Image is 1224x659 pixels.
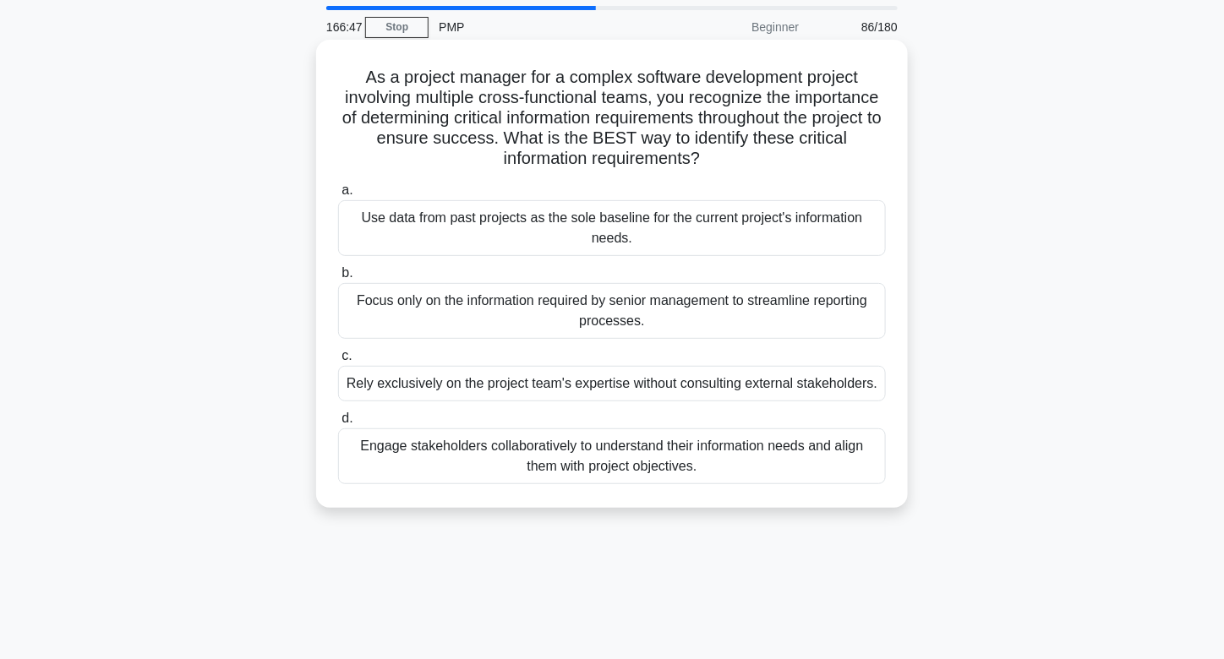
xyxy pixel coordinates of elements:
[338,366,886,401] div: Rely exclusively on the project team's expertise without consulting external stakeholders.
[338,428,886,484] div: Engage stakeholders collaboratively to understand their information needs and align them with pro...
[338,283,886,339] div: Focus only on the information required by senior management to streamline reporting processes.
[316,10,365,44] div: 166:47
[336,67,888,170] h5: As a project manager for a complex software development project involving multiple cross-function...
[338,200,886,256] div: Use data from past projects as the sole baseline for the current project's information needs.
[342,348,352,362] span: c.
[809,10,908,44] div: 86/180
[342,265,352,280] span: b.
[365,17,429,38] a: Stop
[661,10,809,44] div: Beginner
[342,411,352,425] span: d.
[429,10,661,44] div: PMP
[342,182,352,197] span: a.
